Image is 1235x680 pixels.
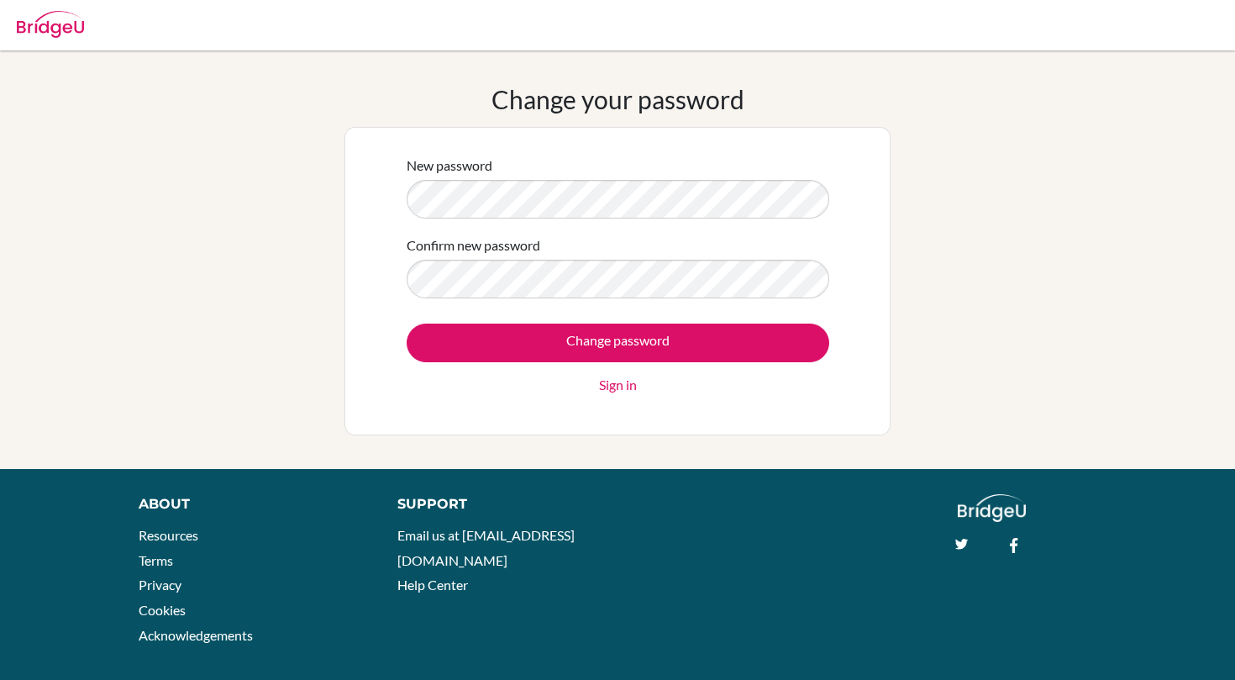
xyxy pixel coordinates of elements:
div: About [139,494,360,514]
input: Change password [407,324,829,362]
div: Support [397,494,601,514]
a: Privacy [139,577,181,593]
a: Sign in [599,375,637,395]
label: New password [407,156,492,176]
img: logo_white@2x-f4f0deed5e89b7ecb1c2cc34c3e3d731f90f0f143d5ea2071677605dd97b5244.png [958,494,1026,522]
label: Confirm new password [407,235,540,256]
h1: Change your password [491,84,744,114]
img: Bridge-U [17,11,84,38]
a: Acknowledgements [139,627,253,643]
a: Cookies [139,602,186,618]
a: Terms [139,552,173,568]
a: Email us at [EMAIL_ADDRESS][DOMAIN_NAME] [397,527,575,568]
a: Help Center [397,577,468,593]
a: Resources [139,527,198,543]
